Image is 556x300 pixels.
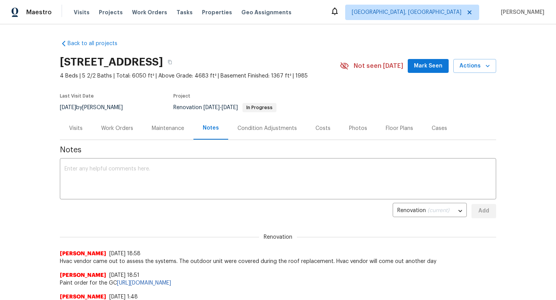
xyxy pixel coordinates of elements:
[203,105,220,110] span: [DATE]
[109,273,139,278] span: [DATE] 18:51
[26,8,52,16] span: Maestro
[203,105,238,110] span: -
[352,8,461,16] span: [GEOGRAPHIC_DATA], [GEOGRAPHIC_DATA]
[69,125,83,132] div: Visits
[176,10,193,15] span: Tasks
[349,125,367,132] div: Photos
[315,125,331,132] div: Costs
[60,258,496,265] span: Hvac vendor came out to assess the systems. The outdoor unit were covered during the roof replace...
[243,105,276,110] span: In Progress
[237,125,297,132] div: Condition Adjustments
[354,62,403,70] span: Not seen [DATE]
[222,105,238,110] span: [DATE]
[101,125,133,132] div: Work Orders
[60,146,496,154] span: Notes
[202,8,232,16] span: Properties
[60,40,134,47] a: Back to all projects
[117,280,171,286] a: [URL][DOMAIN_NAME]
[60,271,106,279] span: [PERSON_NAME]
[60,94,94,98] span: Last Visit Date
[74,8,90,16] span: Visits
[459,61,490,71] span: Actions
[99,8,123,16] span: Projects
[60,105,76,110] span: [DATE]
[432,125,447,132] div: Cases
[60,279,496,287] span: Paint order for the GC
[173,94,190,98] span: Project
[203,124,219,132] div: Notes
[393,202,467,221] div: Renovation (current)
[386,125,413,132] div: Floor Plans
[453,59,496,73] button: Actions
[163,55,177,69] button: Copy Address
[60,103,132,112] div: by [PERSON_NAME]
[60,72,340,80] span: 4 Beds | 5 2/2 Baths | Total: 6050 ft² | Above Grade: 4683 ft² | Basement Finished: 1367 ft² | 1985
[109,251,141,256] span: [DATE] 18:58
[241,8,292,16] span: Geo Assignments
[60,58,163,66] h2: [STREET_ADDRESS]
[173,105,276,110] span: Renovation
[427,208,449,213] span: (current)
[498,8,544,16] span: [PERSON_NAME]
[414,61,442,71] span: Mark Seen
[259,233,297,241] span: Renovation
[408,59,449,73] button: Mark Seen
[152,125,184,132] div: Maintenance
[109,294,138,300] span: [DATE] 1:48
[132,8,167,16] span: Work Orders
[60,250,106,258] span: [PERSON_NAME]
